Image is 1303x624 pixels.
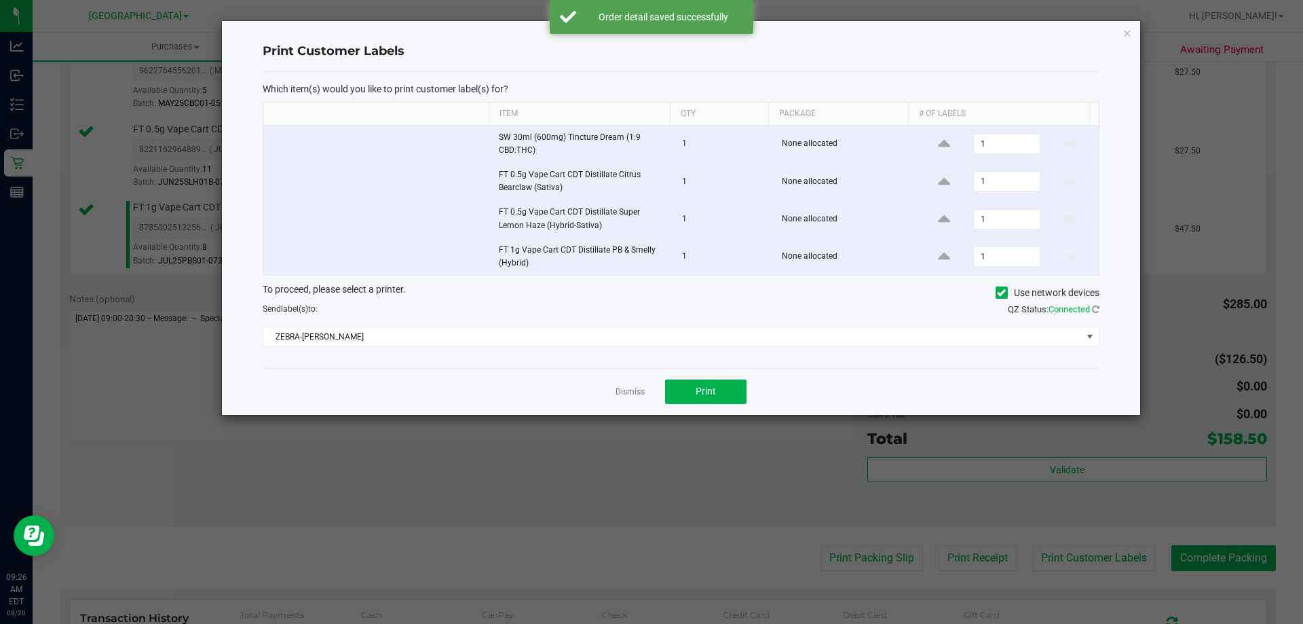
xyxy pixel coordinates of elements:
[263,83,1099,95] p: Which item(s) would you like to print customer label(s) for?
[14,515,54,556] iframe: Resource center
[665,380,747,404] button: Print
[584,10,743,24] div: Order detail saved successfully
[674,126,774,163] td: 1
[491,200,674,238] td: FT 0.5g Vape Cart CDT Distillate Super Lemon Haze (Hybrid-Sativa)
[491,126,674,163] td: SW 30ml (600mg) Tincture Dream (1:9 CBD:THC)
[1008,304,1099,314] span: QZ Status:
[489,103,670,126] th: Item
[674,163,774,200] td: 1
[263,43,1099,60] h4: Print Customer Labels
[774,126,915,163] td: None allocated
[908,103,1089,126] th: # of labels
[281,304,308,314] span: label(s)
[616,386,645,398] a: Dismiss
[696,386,716,397] span: Print
[774,163,915,200] td: None allocated
[263,327,1082,346] span: ZEBRA-[PERSON_NAME]
[1049,304,1090,314] span: Connected
[674,238,774,275] td: 1
[263,304,318,314] span: Send to:
[774,238,915,275] td: None allocated
[252,282,1110,303] div: To proceed, please select a printer.
[996,286,1099,300] label: Use network devices
[774,200,915,238] td: None allocated
[670,103,768,126] th: Qty
[491,163,674,200] td: FT 0.5g Vape Cart CDT Distillate Citrus Bearclaw (Sativa)
[491,238,674,275] td: FT 1g Vape Cart CDT Distillate PB & Smelly (Hybrid)
[674,200,774,238] td: 1
[768,103,908,126] th: Package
